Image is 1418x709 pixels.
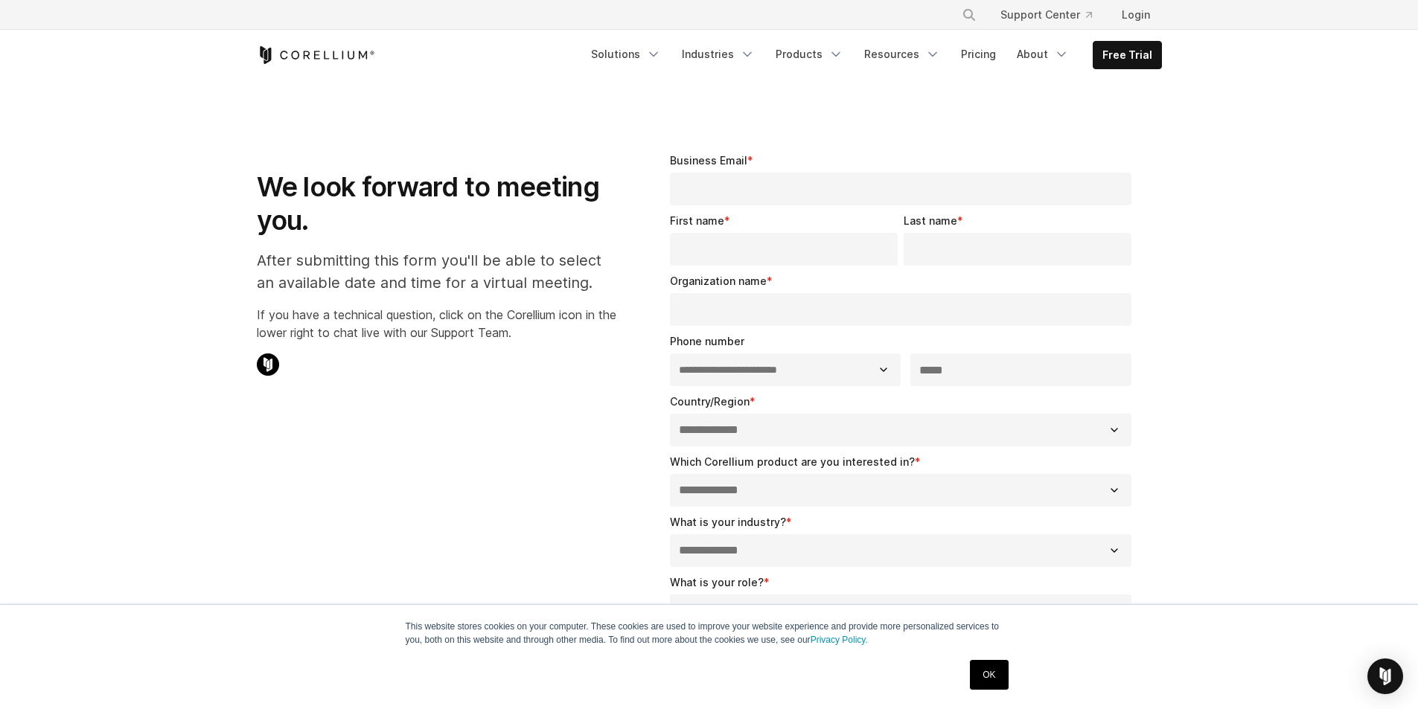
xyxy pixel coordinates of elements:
[582,41,1162,69] div: Navigation Menu
[257,170,616,237] h1: We look forward to meeting you.
[970,660,1008,690] a: OK
[406,620,1013,647] p: This website stores cookies on your computer. These cookies are used to improve your website expe...
[952,41,1005,68] a: Pricing
[811,635,868,645] a: Privacy Policy.
[989,1,1104,28] a: Support Center
[257,306,616,341] p: If you have a technical question, click on the Corellium icon in the lower right to chat live wit...
[944,1,1162,28] div: Navigation Menu
[257,353,279,376] img: Corellium Chat Icon
[1110,1,1162,28] a: Login
[673,41,764,68] a: Industries
[257,46,375,64] a: Corellium Home
[1367,658,1403,694] div: Open Intercom Messenger
[582,41,670,68] a: Solutions
[670,395,750,408] span: Country/Region
[855,41,949,68] a: Resources
[670,275,767,287] span: Organization name
[670,455,915,468] span: Which Corellium product are you interested in?
[670,335,744,347] span: Phone number
[956,1,983,28] button: Search
[904,214,957,227] span: Last name
[767,41,852,68] a: Products
[670,516,786,528] span: What is your industry?
[670,214,724,227] span: First name
[1008,41,1078,68] a: About
[1093,42,1161,68] a: Free Trial
[670,154,747,167] span: Business Email
[257,249,616,294] p: After submitting this form you'll be able to select an available date and time for a virtual meet...
[670,576,764,588] span: What is your role?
